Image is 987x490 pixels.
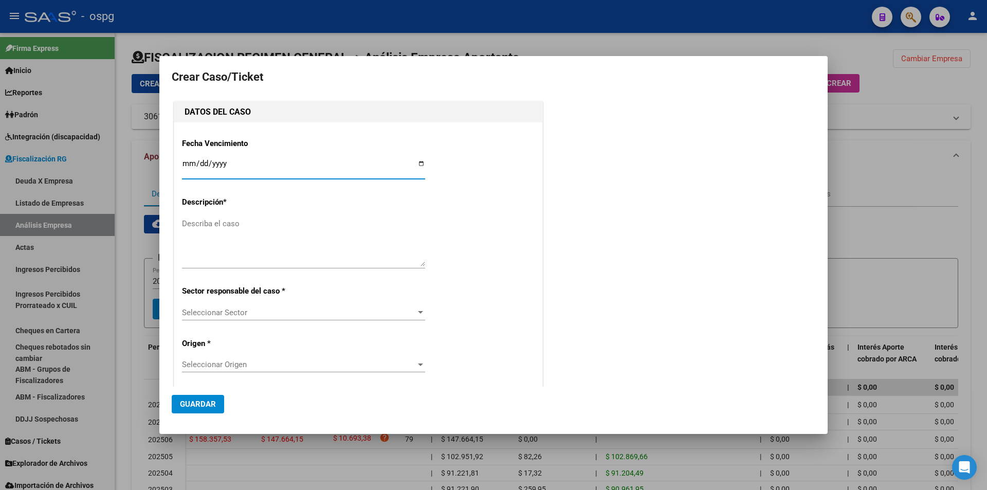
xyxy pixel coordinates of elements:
p: Fecha Vencimiento [182,138,288,150]
strong: DATOS DEL CASO [185,107,251,117]
h2: Crear Caso/Ticket [172,67,815,87]
p: Origen * [182,338,288,350]
span: Seleccionar Origen [182,360,416,369]
span: Guardar [180,400,216,409]
p: Sector responsable del caso * [182,285,288,297]
p: Descripción [182,196,288,208]
div: Open Intercom Messenger [952,455,977,480]
span: Seleccionar Sector [182,308,416,317]
button: Guardar [172,395,224,413]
